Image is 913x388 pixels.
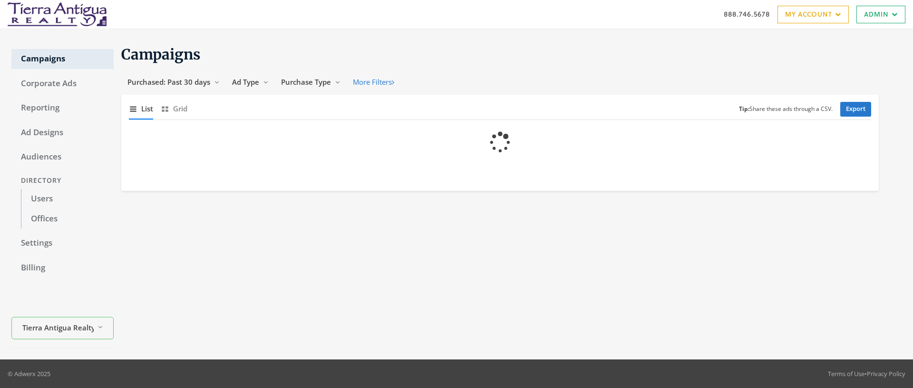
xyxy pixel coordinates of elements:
a: Users [21,189,114,209]
a: Terms of Use [828,369,864,378]
a: Billing [11,258,114,278]
span: Tierra Antigua Realty [22,322,94,333]
span: Ad Type [232,77,259,87]
a: Offices [21,209,114,229]
a: Ad Designs [11,123,114,143]
button: Tierra Antigua Realty [11,317,114,339]
a: Settings [11,233,114,253]
div: Directory [11,172,114,189]
a: My Account [777,6,849,23]
a: Admin [856,6,905,23]
button: Ad Type [226,73,275,91]
a: Corporate Ads [11,74,114,94]
div: • [828,369,905,378]
button: Purchased: Past 30 days [121,73,226,91]
span: Purchase Type [281,77,331,87]
button: List [129,99,153,119]
a: Export [840,102,871,117]
a: Privacy Policy [867,369,905,378]
p: © Adwerx 2025 [8,369,50,378]
button: Purchase Type [275,73,347,91]
button: Grid [161,99,187,119]
small: Share these ads through a CSV. [739,105,833,114]
span: Campaigns [121,45,201,63]
a: Reporting [11,98,114,118]
span: List [141,103,153,114]
img: Adwerx [8,2,107,26]
span: Purchased: Past 30 days [127,77,210,87]
a: Campaigns [11,49,114,69]
a: Audiences [11,147,114,167]
a: 888.746.5678 [724,9,770,19]
span: Grid [173,103,187,114]
b: Tip: [739,105,749,113]
button: More Filters [347,73,400,91]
